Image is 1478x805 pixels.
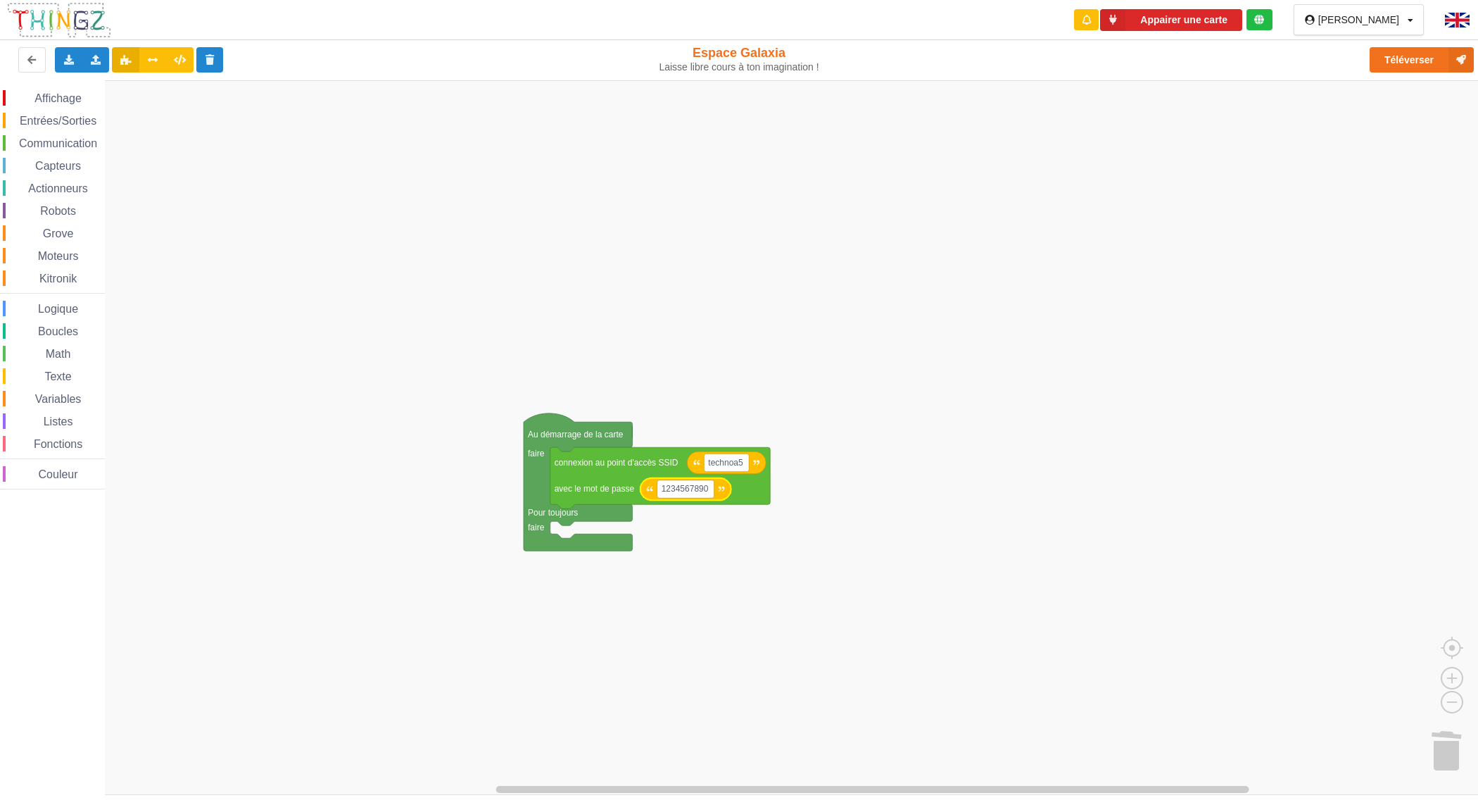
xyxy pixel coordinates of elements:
[32,92,83,104] span: Affichage
[38,205,78,217] span: Robots
[37,468,80,480] span: Couleur
[18,115,99,127] span: Entrées/Sorties
[42,370,73,382] span: Texte
[528,449,545,458] text: faire
[33,160,83,172] span: Capteurs
[26,182,90,194] span: Actionneurs
[36,303,80,315] span: Logique
[528,523,545,532] text: faire
[1246,9,1272,30] div: Tu es connecté au serveur de création de Thingz
[6,1,112,39] img: thingz_logo.png
[17,137,99,149] span: Communication
[1318,15,1399,25] div: [PERSON_NAME]
[37,273,79,285] span: Kitronik
[609,45,869,73] div: Espace Galaxia
[33,393,84,405] span: Variables
[662,484,709,494] text: 1234567890
[609,61,869,73] div: Laisse libre cours à ton imagination !
[555,484,635,494] text: avec le mot de passe
[1445,13,1470,27] img: gb.png
[528,430,624,439] text: Au démarrage de la carte
[555,458,678,468] text: connexion au point d'accès SSID
[1370,47,1474,73] button: Téléverser
[36,325,80,337] span: Boucles
[41,227,76,239] span: Grove
[42,416,75,428] span: Listes
[32,438,84,450] span: Fonctions
[36,250,81,262] span: Moteurs
[528,508,578,518] text: Pour toujours
[708,458,743,468] text: technoa5
[1100,9,1242,31] button: Appairer une carte
[44,348,73,360] span: Math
